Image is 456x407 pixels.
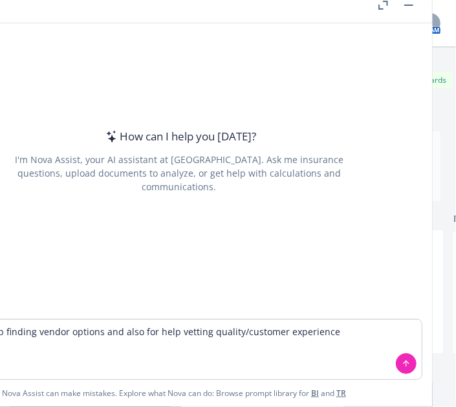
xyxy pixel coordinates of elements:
a: TR [336,388,346,399]
span: Nova Assist can make mistakes. Explore what Nova can do: Browse prompt library for and [2,380,346,406]
a: BI [311,388,319,399]
div: How can I help you [DATE]? [102,128,257,145]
